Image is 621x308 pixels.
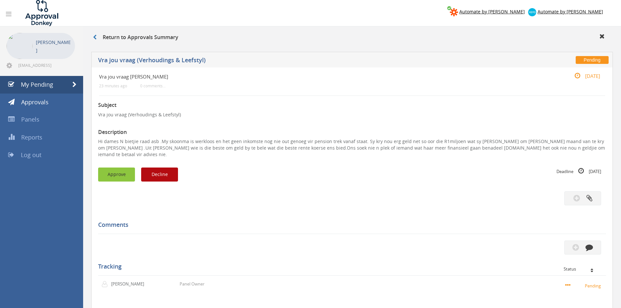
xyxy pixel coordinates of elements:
[140,83,166,88] small: 0 comments...
[565,282,603,289] small: Pending
[98,168,135,182] button: Approve
[111,281,149,287] p: [PERSON_NAME]
[36,38,72,54] p: [PERSON_NAME]
[18,63,74,68] span: [EMAIL_ADDRESS][DOMAIN_NAME]
[93,35,178,40] h3: Return to Approvals Summary
[538,8,603,15] span: Automate by [PERSON_NAME]
[99,74,521,80] h4: Vra jou vraag [PERSON_NAME]
[180,281,204,287] p: Panel Owner
[101,281,111,287] img: user-icon.png
[98,57,455,65] h5: Vra jou vraag (Verhoudings & Leefstyl)
[98,129,606,135] h3: Description
[568,72,600,80] small: [DATE]
[98,263,601,270] h5: Tracking
[576,56,609,64] span: Pending
[99,83,127,88] small: 23 minutes ago
[528,8,536,16] img: xero-logo.png
[98,138,606,158] p: Hi dames N bietjie raad asb .My skoonma is werkloos en het geen inkomste nog nie out genoeg vir p...
[459,8,525,15] span: Automate by [PERSON_NAME]
[98,222,601,228] h5: Comments
[98,102,606,108] h3: Subject
[556,168,601,175] small: Deadline [DATE]
[98,111,606,118] p: Vra jou vraag (Verhoudings & Leefstyl)
[21,81,53,88] span: My Pending
[21,98,49,106] span: Approvals
[21,151,41,159] span: Log out
[21,115,39,123] span: Panels
[141,168,178,182] button: Decline
[21,133,42,141] span: Reports
[564,267,601,271] div: Status
[450,8,458,16] img: zapier-logomark.png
